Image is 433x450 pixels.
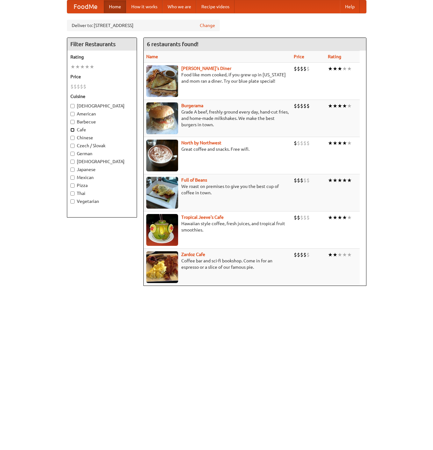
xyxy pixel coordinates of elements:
[333,140,337,147] li: ★
[181,177,207,183] a: Full of Beans
[196,0,235,13] a: Recipe videos
[342,102,347,109] li: ★
[297,251,300,258] li: $
[83,83,86,90] li: $
[146,258,289,270] p: Coffee bar and sci-fi bookshop. Come in for an espresso or a slice of our famous pie.
[347,65,352,72] li: ★
[70,142,134,149] label: Czech / Slovak
[294,65,297,72] li: $
[307,214,310,221] li: $
[297,140,300,147] li: $
[70,158,134,165] label: [DEMOGRAPHIC_DATA]
[146,251,178,283] img: zardoz.jpg
[70,119,134,125] label: Barbecue
[80,63,85,70] li: ★
[146,54,158,59] a: Name
[337,214,342,221] li: ★
[303,140,307,147] li: $
[146,183,289,196] p: We roast on premises to give you the best cup of coffee in town.
[67,38,137,51] h4: Filter Restaurants
[70,166,134,173] label: Japanese
[70,160,75,164] input: [DEMOGRAPHIC_DATA]
[307,65,310,72] li: $
[70,103,134,109] label: [DEMOGRAPHIC_DATA]
[333,102,337,109] li: ★
[337,251,342,258] li: ★
[342,214,347,221] li: ★
[181,252,205,257] a: Zardoz Cafe
[300,102,303,109] li: $
[200,22,215,29] a: Change
[294,140,297,147] li: $
[328,251,333,258] li: ★
[347,251,352,258] li: ★
[300,251,303,258] li: $
[147,41,198,47] ng-pluralize: 6 restaurants found!
[337,65,342,72] li: ★
[300,65,303,72] li: $
[181,215,224,220] a: Tropical Jeeve's Cafe
[70,128,75,132] input: Cafe
[85,63,90,70] li: ★
[70,199,75,204] input: Vegetarian
[328,140,333,147] li: ★
[146,140,178,171] img: north.jpg
[146,65,178,97] img: sallys.jpg
[104,0,126,13] a: Home
[70,104,75,108] input: [DEMOGRAPHIC_DATA]
[347,214,352,221] li: ★
[146,214,178,246] img: jeeves.jpg
[342,251,347,258] li: ★
[303,102,307,109] li: $
[70,73,134,80] h5: Price
[146,109,289,128] p: Grade A beef, freshly ground every day, hand-cut fries, and home-made milkshakes. We make the bes...
[146,220,289,233] p: Hawaiian style coffee, fresh juices, and tropical fruit smoothies.
[307,177,310,184] li: $
[70,127,134,133] label: Cafe
[337,140,342,147] li: ★
[307,140,310,147] li: $
[328,65,333,72] li: ★
[70,176,75,180] input: Mexican
[146,146,289,152] p: Great coffee and snacks. Free wifi.
[77,83,80,90] li: $
[328,214,333,221] li: ★
[337,102,342,109] li: ★
[347,177,352,184] li: ★
[146,102,178,134] img: burgerama.jpg
[70,168,75,172] input: Japanese
[307,251,310,258] li: $
[342,177,347,184] li: ★
[333,177,337,184] li: ★
[70,83,74,90] li: $
[297,177,300,184] li: $
[333,65,337,72] li: ★
[300,177,303,184] li: $
[162,0,196,13] a: Who we are
[300,214,303,221] li: $
[70,63,75,70] li: ★
[181,140,221,145] a: North by Northwest
[80,83,83,90] li: $
[333,214,337,221] li: ★
[146,72,289,84] p: Food like mom cooked, if you grew up in [US_STATE] and mom ran a diner. Try our blue plate special!
[294,54,304,59] a: Price
[181,103,203,108] a: Burgerama
[347,102,352,109] li: ★
[297,65,300,72] li: $
[294,251,297,258] li: $
[70,191,75,196] input: Thai
[303,177,307,184] li: $
[303,65,307,72] li: $
[70,136,75,140] input: Chinese
[337,177,342,184] li: ★
[297,102,300,109] li: $
[303,251,307,258] li: $
[307,102,310,109] li: $
[70,198,134,204] label: Vegetarian
[70,150,134,157] label: German
[181,66,231,71] b: [PERSON_NAME]'s Diner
